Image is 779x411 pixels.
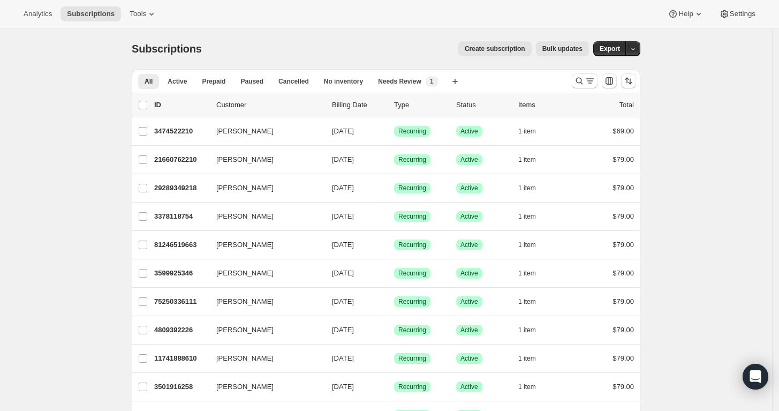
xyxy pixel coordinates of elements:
button: [PERSON_NAME] [210,265,317,282]
span: Subscriptions [132,43,202,55]
span: No inventory [324,77,363,86]
span: 1 item [518,184,536,192]
div: 29289349218[PERSON_NAME][DATE]SuccessRecurringSuccessActive1 item$79.00 [154,181,634,196]
span: Recurring [398,184,426,192]
p: 11741888610 [154,353,208,364]
span: Bulk updates [542,44,583,53]
span: [DATE] [332,212,354,220]
span: $79.00 [612,241,634,249]
span: Analytics [24,10,52,18]
span: 1 item [518,241,536,249]
button: 1 item [518,379,548,394]
span: Paused [240,77,263,86]
span: $79.00 [612,297,634,305]
button: Sort the results [621,73,636,88]
span: [PERSON_NAME] [216,154,274,165]
button: Analytics [17,6,58,21]
span: [DATE] [332,354,354,362]
span: Recurring [398,354,426,363]
button: Subscriptions [60,6,121,21]
span: $79.00 [612,383,634,391]
span: 1 item [518,155,536,164]
button: Help [661,6,710,21]
span: Active [460,127,478,136]
button: Tools [123,6,163,21]
p: 75250336111 [154,296,208,307]
button: 1 item [518,124,548,139]
button: [PERSON_NAME] [210,322,317,339]
p: 3599925346 [154,268,208,279]
span: Recurring [398,155,426,164]
span: 1 item [518,212,536,221]
span: [DATE] [332,127,354,135]
span: [DATE] [332,383,354,391]
div: 3378118754[PERSON_NAME][DATE]SuccessRecurringSuccessActive1 item$79.00 [154,209,634,224]
span: Active [460,212,478,221]
span: Needs Review [378,77,421,86]
span: $79.00 [612,269,634,277]
p: Status [456,100,510,110]
span: Active [460,184,478,192]
span: 1 item [518,383,536,391]
span: 1 item [518,127,536,136]
div: 3599925346[PERSON_NAME][DATE]SuccessRecurringSuccessActive1 item$79.00 [154,266,634,281]
span: [DATE] [332,297,354,305]
div: 4809392226[PERSON_NAME][DATE]SuccessRecurringSuccessActive1 item$79.00 [154,323,634,338]
span: 1 item [518,269,536,278]
button: [PERSON_NAME] [210,180,317,197]
button: 1 item [518,323,548,338]
p: ID [154,100,208,110]
p: 4809392226 [154,325,208,335]
div: 75250336111[PERSON_NAME][DATE]SuccessRecurringSuccessActive1 item$79.00 [154,294,634,309]
button: Customize table column order and visibility [602,73,617,88]
span: [DATE] [332,269,354,277]
p: Customer [216,100,323,110]
span: [PERSON_NAME] [216,183,274,193]
div: IDCustomerBilling DateTypeStatusItemsTotal [154,100,634,110]
span: [PERSON_NAME] [216,126,274,137]
button: [PERSON_NAME] [210,350,317,367]
span: [PERSON_NAME] [216,211,274,222]
button: Create new view [447,74,464,89]
span: 1 [430,77,434,86]
span: [DATE] [332,241,354,249]
span: Recurring [398,241,426,249]
span: [DATE] [332,326,354,334]
span: Active [460,269,478,278]
p: Total [619,100,634,110]
span: Active [460,297,478,306]
button: 1 item [518,181,548,196]
button: 1 item [518,237,548,252]
span: Export [600,44,620,53]
span: Active [460,354,478,363]
span: $79.00 [612,155,634,163]
button: 1 item [518,209,548,224]
span: $79.00 [612,354,634,362]
button: [PERSON_NAME] [210,208,317,225]
span: Recurring [398,326,426,334]
button: [PERSON_NAME] [210,151,317,168]
span: Settings [730,10,755,18]
button: [PERSON_NAME] [210,378,317,395]
span: $79.00 [612,184,634,192]
span: Prepaid [202,77,225,86]
span: 1 item [518,297,536,306]
span: Active [168,77,187,86]
div: 81246519663[PERSON_NAME][DATE]SuccessRecurringSuccessActive1 item$79.00 [154,237,634,252]
span: Active [460,383,478,391]
span: 1 item [518,354,536,363]
span: Active [460,241,478,249]
div: Items [518,100,572,110]
button: Create subscription [458,41,532,56]
button: 1 item [518,266,548,281]
span: Tools [130,10,146,18]
span: [PERSON_NAME] [216,382,274,392]
p: Billing Date [332,100,385,110]
button: Settings [713,6,762,21]
p: 29289349218 [154,183,208,193]
p: 81246519663 [154,240,208,250]
button: 1 item [518,294,548,309]
span: Recurring [398,383,426,391]
span: Recurring [398,127,426,136]
div: Open Intercom Messenger [743,364,768,390]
